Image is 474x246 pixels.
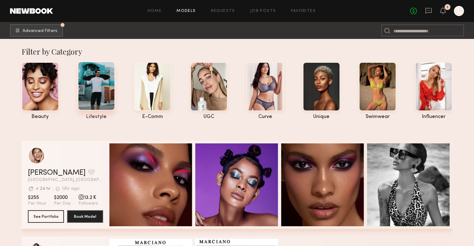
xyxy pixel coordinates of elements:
[250,9,276,13] a: Job Posts
[148,9,162,13] a: Home
[54,201,71,206] span: Per Day
[78,195,98,201] span: 13.2 K
[211,9,235,13] a: Requests
[54,195,71,201] span: $2000
[22,114,59,120] div: beauty
[447,6,448,9] div: 1
[28,210,64,223] button: See Portfolio
[190,114,228,120] div: UGC
[23,29,57,33] span: Advanced Filters
[28,201,46,206] span: Per Hour
[78,201,98,206] span: Followers
[36,187,50,191] div: < 24 hr
[134,114,171,120] div: e-comm
[62,187,80,191] div: 13hr ago
[22,46,453,56] div: Filter by Category
[454,6,464,16] a: L
[291,9,316,13] a: Favorites
[28,169,86,177] a: [PERSON_NAME]
[67,210,103,223] button: Book Model
[359,114,396,120] div: swimwear
[246,114,284,120] div: curve
[78,114,115,120] div: lifestyle
[28,195,46,201] span: $255
[176,9,196,13] a: Models
[415,114,452,120] div: influencer
[28,178,103,182] span: [GEOGRAPHIC_DATA], [GEOGRAPHIC_DATA]
[10,24,63,37] button: Advanced Filters
[303,114,340,120] div: unique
